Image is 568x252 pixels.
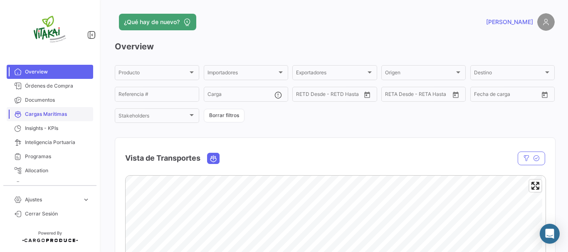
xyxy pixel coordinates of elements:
[119,114,188,120] span: Stakeholders
[7,65,93,79] a: Overview
[540,224,560,244] div: Abrir Intercom Messenger
[538,88,551,101] button: Open calendar
[25,210,90,218] span: Cerrar Sesión
[25,110,90,118] span: Cargas Marítimas
[7,135,93,149] a: Inteligencia Portuaria
[7,121,93,135] a: Insights - KPIs
[449,88,462,101] button: Open calendar
[7,93,93,107] a: Documentos
[119,14,196,30] button: ¿Qué hay de nuevo?
[124,18,180,26] span: ¿Qué hay de nuevo?
[25,196,79,203] span: Ajustes
[25,96,90,104] span: Documentos
[125,152,200,164] h4: Vista de Transportes
[385,71,454,77] span: Origen
[406,93,437,98] input: Hasta
[115,41,555,52] h3: Overview
[495,93,526,98] input: Hasta
[25,82,90,90] span: Órdenes de Compra
[296,71,365,77] span: Exportadores
[317,93,348,98] input: Hasta
[7,79,93,93] a: Órdenes de Compra
[25,125,90,132] span: Insights - KPIs
[7,164,93,178] a: Allocation
[7,149,93,164] a: Programas
[207,153,219,164] button: Ocean
[474,93,489,98] input: Desde
[25,167,90,174] span: Allocation
[296,93,311,98] input: Desde
[361,88,373,101] button: Open calendar
[7,107,93,121] a: Cargas Marítimas
[119,71,188,77] span: Producto
[25,139,90,146] span: Inteligencia Portuaria
[25,68,90,76] span: Overview
[207,71,277,77] span: Importadores
[529,180,541,192] button: Enter fullscreen
[474,71,543,77] span: Destino
[29,10,71,51] img: vitakai.png
[486,18,533,26] span: [PERSON_NAME]
[204,109,244,122] button: Borrar filtros
[537,13,555,31] img: placeholder-user.png
[385,93,400,98] input: Desde
[25,181,90,188] span: Courier
[25,153,90,160] span: Programas
[7,178,93,192] a: Courier
[82,196,90,203] span: expand_more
